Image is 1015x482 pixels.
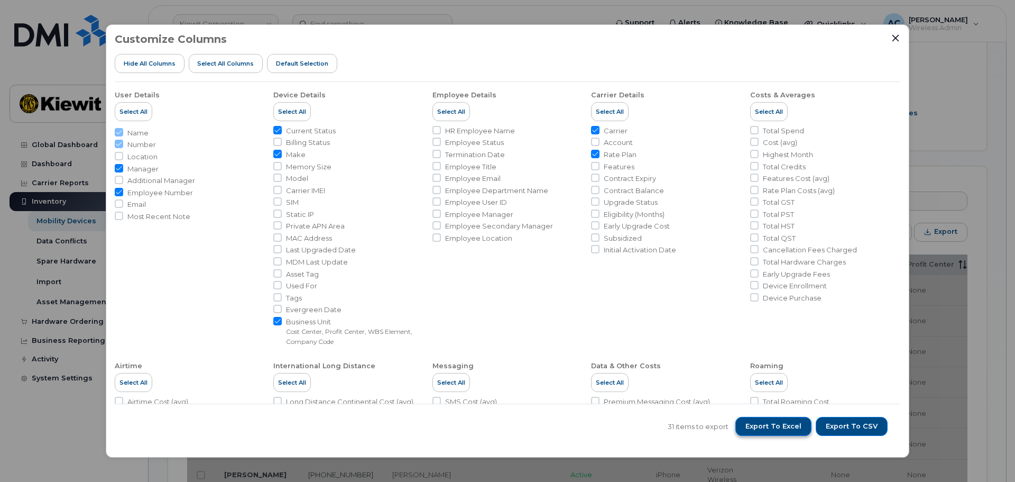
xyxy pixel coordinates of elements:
span: Model [286,174,308,184]
span: Device Purchase [763,293,822,303]
span: Total Hardware Charges [763,257,846,267]
span: Email [127,199,146,210]
span: Employee Title [445,162,496,172]
span: Billing Status [286,138,330,148]
div: Employee Details [432,90,496,100]
span: Additional Manager [127,176,195,186]
span: Employee Number [127,188,193,198]
button: Close [891,33,900,43]
span: Total PST [763,210,794,220]
span: Subsidized [604,233,642,243]
span: Memory Size [286,162,331,172]
span: Asset Tag [286,269,319,279]
span: Used For [286,281,317,291]
span: HR Employee Name [445,126,515,136]
span: Account [604,138,633,148]
span: Carrier IMEI [286,186,325,196]
button: Select All [432,373,470,392]
button: Select All [115,373,152,392]
span: Early Upgrade Cost [604,221,670,231]
span: Total Spend [763,126,804,136]
span: Highest Month [763,150,813,160]
span: Current Status [286,126,336,136]
span: Name [127,128,149,138]
button: Select All [591,373,629,392]
button: Select All [273,102,311,121]
span: Early Upgrade Fees [763,269,830,279]
button: Select all Columns [189,54,263,73]
span: Evergreen Date [286,305,342,315]
span: Rate Plan [604,150,636,160]
div: International Long Distance [273,361,375,371]
div: User Details [115,90,160,100]
div: Airtime [115,361,142,371]
span: Select All [119,378,147,387]
button: Export to CSV [816,417,888,436]
span: Tags [286,293,302,303]
span: Carrier [604,126,628,136]
button: Select All [750,373,788,392]
button: Select All [432,102,470,121]
div: Costs & Averages [750,90,815,100]
span: Private APN Area [286,221,345,231]
span: Select All [596,107,624,116]
span: Select all Columns [197,59,254,68]
small: Cost Center, Profit Center, WBS Element, Company Code [286,328,412,345]
button: Hide All Columns [115,54,184,73]
span: SIM [286,197,299,207]
span: Total Credits [763,162,806,172]
span: Cost (avg) [763,138,797,148]
span: Upgrade Status [604,197,658,207]
button: Select All [115,102,152,121]
span: Employee Email [445,174,501,184]
span: Features [604,162,634,172]
button: Export to Excel [735,417,811,436]
span: Termination Date [445,150,505,160]
span: Total Roaming Cost [763,397,829,407]
span: Initial Activation Date [604,245,676,255]
span: Long Distance Continental Cost (avg) [286,397,413,407]
span: Airtime Cost (avg) [127,397,188,407]
span: Device Enrollment [763,281,827,291]
div: Messaging [432,361,474,371]
span: Rate Plan Costs (avg) [763,186,835,196]
span: Export to CSV [826,422,878,431]
span: Employee Status [445,138,504,148]
span: Total HST [763,221,795,231]
span: Eligibility (Months) [604,210,665,220]
span: Export to Excel [745,422,801,431]
span: Premium Messaging Cost (avg) [604,397,710,407]
span: Location [127,152,158,162]
span: MDM Last Update [286,257,348,267]
span: Employee User ID [445,197,507,207]
div: Data & Other Costs [591,361,661,371]
span: Employee Manager [445,210,513,220]
span: MAC Address [286,233,332,243]
span: SMS Cost (avg) [445,397,497,407]
span: 31 items to export [668,422,728,432]
div: Roaming [750,361,783,371]
button: Default Selection [267,54,337,73]
div: Device Details [273,90,326,100]
span: Select All [278,107,306,116]
iframe: Messenger Launcher [969,436,1007,474]
span: Contract Balance [604,186,664,196]
span: Last Upgraded Date [286,245,356,255]
span: Employee Secondary Manager [445,221,553,231]
span: Make [286,150,306,160]
span: Select All [755,378,783,387]
span: Select All [596,378,624,387]
button: Select All [273,373,311,392]
span: Employee Location [445,233,512,243]
span: Select All [437,107,465,116]
span: Most Recent Note [127,212,190,222]
span: Manager [127,164,159,174]
span: Static IP [286,210,314,220]
h3: Customize Columns [115,33,227,45]
span: Number [127,140,156,150]
button: Select All [750,102,788,121]
span: Total QST [763,233,796,243]
div: Carrier Details [591,90,644,100]
span: Hide All Columns [124,59,176,68]
span: Select All [119,107,147,116]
